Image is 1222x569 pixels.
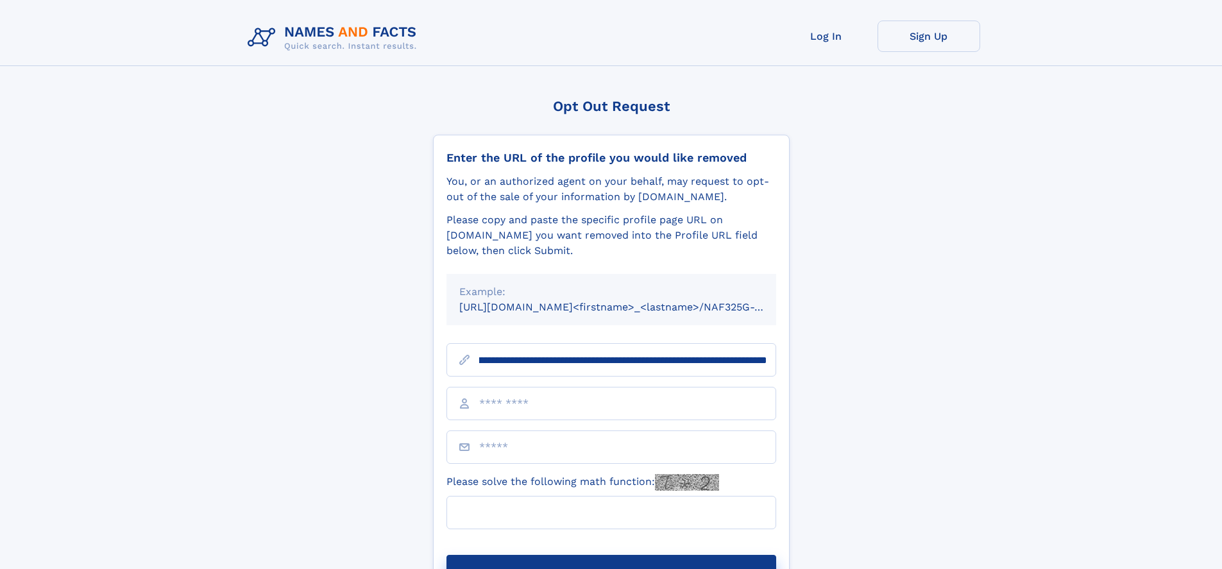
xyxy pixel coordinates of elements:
[459,301,801,313] small: [URL][DOMAIN_NAME]<firstname>_<lastname>/NAF325G-xxxxxxxx
[446,151,776,165] div: Enter the URL of the profile you would like removed
[446,212,776,259] div: Please copy and paste the specific profile page URL on [DOMAIN_NAME] you want removed into the Pr...
[878,21,980,52] a: Sign Up
[775,21,878,52] a: Log In
[446,474,719,491] label: Please solve the following math function:
[446,174,776,205] div: You, or an authorized agent on your behalf, may request to opt-out of the sale of your informatio...
[242,21,427,55] img: Logo Names and Facts
[433,98,790,114] div: Opt Out Request
[459,284,763,300] div: Example:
